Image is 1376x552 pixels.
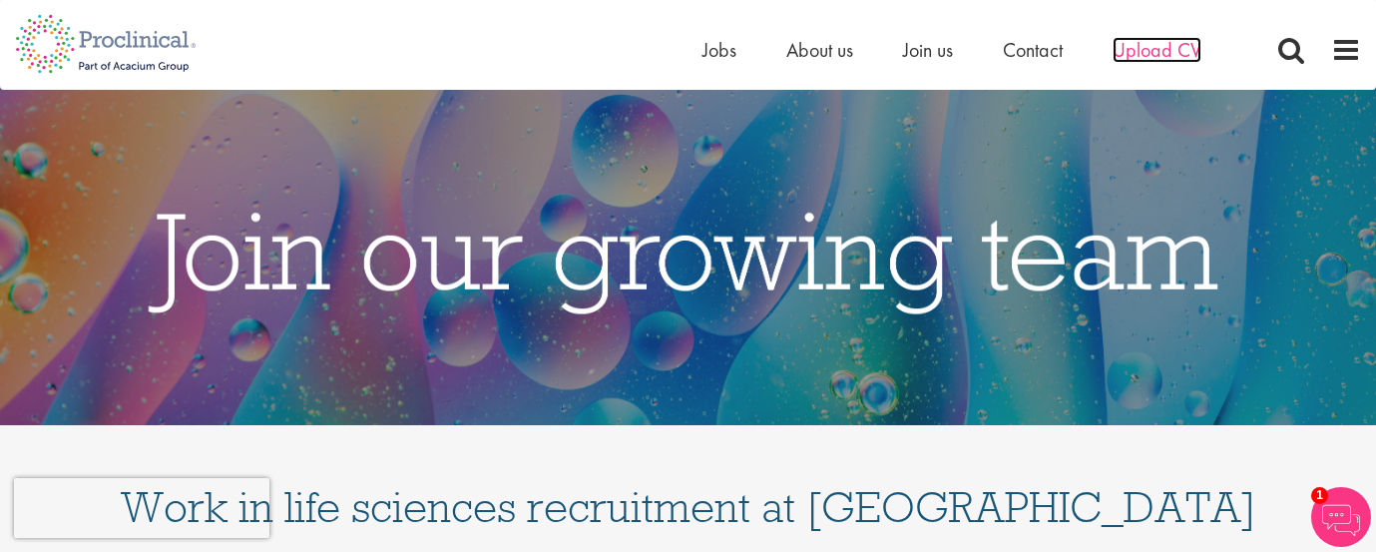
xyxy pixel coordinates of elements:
[1311,487,1371,547] img: Chatbot
[702,37,736,63] a: Jobs
[120,445,1257,529] h1: Work in life sciences recruitment at [GEOGRAPHIC_DATA]
[786,37,853,63] a: About us
[1003,37,1063,63] a: Contact
[14,478,269,538] iframe: reCAPTCHA
[1113,37,1201,63] a: Upload CV
[1311,487,1328,504] span: 1
[903,37,953,63] a: Join us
